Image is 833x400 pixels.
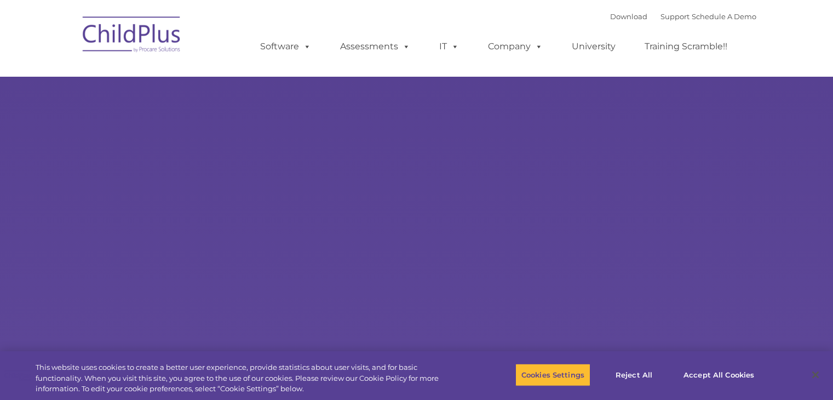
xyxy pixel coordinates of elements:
button: Reject All [600,363,668,386]
div: This website uses cookies to create a better user experience, provide statistics about user visit... [36,362,458,395]
a: Company [477,36,554,58]
a: Software [249,36,322,58]
a: IT [428,36,470,58]
a: Schedule A Demo [692,12,756,21]
button: Accept All Cookies [677,363,760,386]
a: Download [610,12,647,21]
a: University [561,36,627,58]
button: Close [803,363,828,387]
a: Assessments [329,36,421,58]
a: Training Scramble!! [634,36,738,58]
a: Support [660,12,690,21]
font: | [610,12,756,21]
button: Cookies Settings [515,363,590,386]
img: ChildPlus by Procare Solutions [77,9,187,64]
